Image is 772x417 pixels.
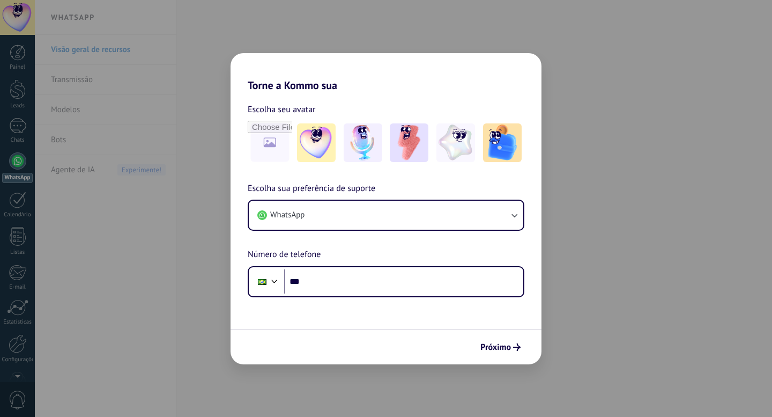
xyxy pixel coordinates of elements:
span: Próximo [480,343,511,351]
img: -3.jpeg [390,123,428,162]
div: Brazil: + 55 [252,270,272,293]
span: Escolha sua preferência de suporte [248,182,375,196]
button: Próximo [476,338,525,356]
button: WhatsApp [249,201,523,230]
img: -2.jpeg [344,123,382,162]
span: Número de telefone [248,248,321,262]
span: Escolha seu avatar [248,103,316,116]
h2: Torne a Kommo sua [231,53,541,92]
img: -5.jpeg [483,123,522,162]
img: -4.jpeg [436,123,475,162]
span: WhatsApp [270,210,305,221]
img: -1.jpeg [297,123,336,162]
